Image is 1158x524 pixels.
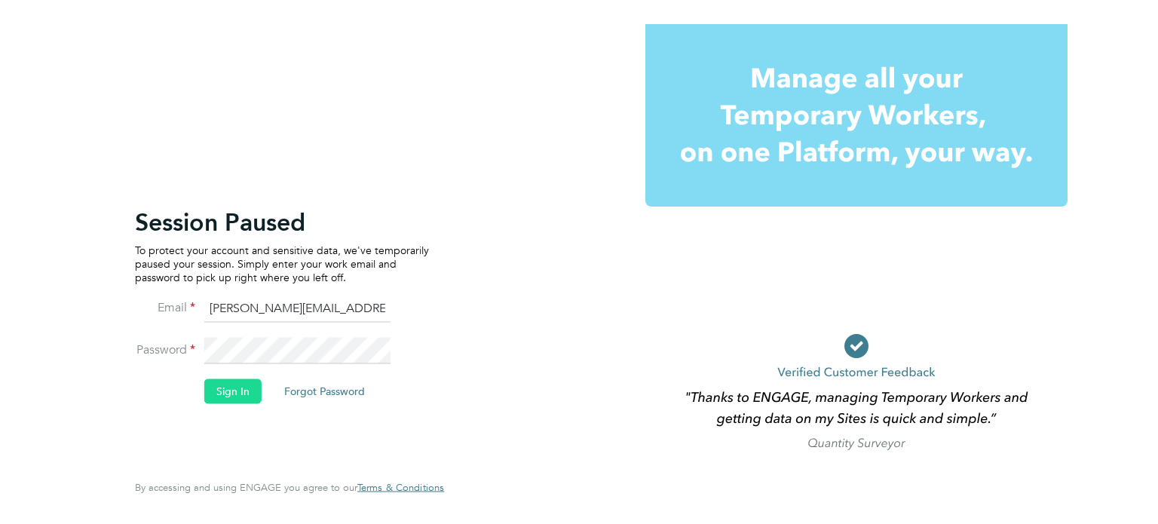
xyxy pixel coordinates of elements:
[357,482,444,494] a: Terms & Conditions
[357,481,444,494] span: Terms & Conditions
[204,296,391,323] input: Enter your work email...
[135,481,444,494] span: By accessing and using ENGAGE you agree to our
[272,379,377,403] button: Forgot Password
[135,243,429,284] p: To protect your account and sensitive data, we've temporarily paused your session. Simply enter y...
[135,207,429,237] h2: Session Paused
[204,379,262,403] button: Sign In
[135,299,195,315] label: Email
[135,342,195,357] label: Password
